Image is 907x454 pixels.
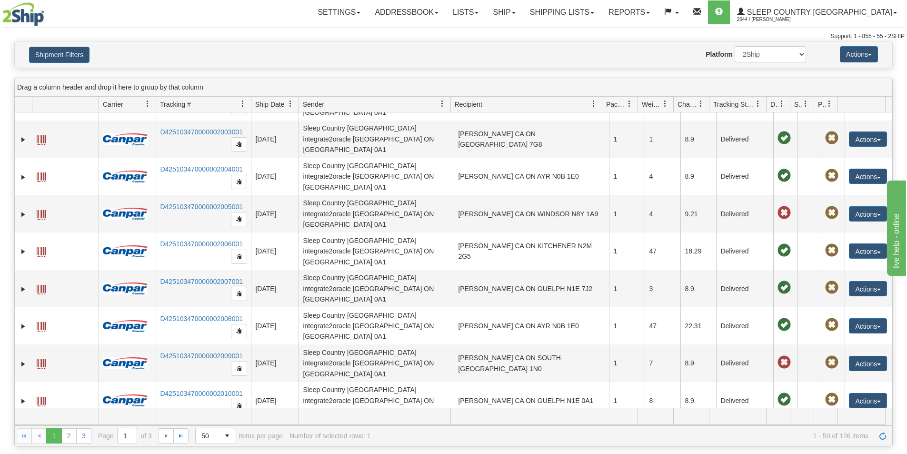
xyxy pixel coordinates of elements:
button: Actions [849,131,887,147]
button: Copy to clipboard [231,362,247,376]
td: 4 [645,195,680,232]
a: Shipping lists [523,0,601,24]
span: Page of 3 [98,428,152,444]
a: Weight filter column settings [657,96,673,112]
img: 14 - Canpar [103,133,148,145]
span: Pickup Not Assigned [825,206,838,220]
span: Page sizes drop down [195,428,235,444]
img: 14 - Canpar [103,357,148,369]
span: On time [777,131,791,145]
button: Actions [849,356,887,371]
td: [DATE] [251,195,299,232]
a: D425103470000002009001 [160,352,243,360]
td: 4 [645,158,680,195]
td: 8 [645,382,680,419]
input: Page 1 [118,428,137,444]
img: 14 - Canpar [103,245,148,257]
td: [PERSON_NAME] CA ON GUELPH N1E 0A1 [454,382,609,419]
a: D425103470000002004001 [160,165,243,173]
a: Label [37,168,46,183]
a: Charge filter column settings [693,96,709,112]
a: Sender filter column settings [434,96,450,112]
img: 14 - Canpar [103,320,148,332]
a: Expand [19,322,28,331]
img: 14 - Canpar [103,282,148,294]
button: Copy to clipboard [231,175,247,189]
a: Refresh [875,428,890,444]
td: 1 [609,382,645,419]
span: On time [777,244,791,257]
a: 3 [76,428,91,444]
span: select [219,428,235,444]
td: 47 [645,307,680,344]
span: Pickup Not Assigned [825,131,838,145]
td: [PERSON_NAME] CA ON AYR N0B 1E0 [454,158,609,195]
td: Delivered [716,382,773,419]
td: 8.9 [680,344,716,382]
td: 1 [609,121,645,158]
span: Recipient [455,100,482,109]
a: Expand [19,210,28,219]
a: D425103470000002006001 [160,240,243,248]
td: Delivered [716,195,773,232]
a: Carrier filter column settings [140,96,156,112]
span: Tracking Status [713,100,755,109]
td: [PERSON_NAME] CA ON SOUTH-[GEOGRAPHIC_DATA] 1N0 [454,344,609,382]
td: [PERSON_NAME] CA ON GUELPH N1E 7J2 [454,270,609,307]
a: Ship Date filter column settings [282,96,299,112]
a: Delivery Status filter column settings [774,96,790,112]
span: Late [777,206,791,220]
td: 1 [609,232,645,270]
span: Carrier [103,100,123,109]
a: Reports [601,0,657,24]
td: 3 [645,270,680,307]
a: Tracking # filter column settings [235,96,251,112]
span: 1 - 50 of 126 items [378,432,868,440]
a: D425103470000002005001 [160,203,243,211]
span: Page 1 [46,428,61,444]
td: Sleep Country [GEOGRAPHIC_DATA] integrate2oracle [GEOGRAPHIC_DATA] ON [GEOGRAPHIC_DATA] 0A1 [299,270,454,307]
a: Expand [19,359,28,369]
td: 8.9 [680,270,716,307]
td: Sleep Country [GEOGRAPHIC_DATA] integrate2oracle [GEOGRAPHIC_DATA] ON [GEOGRAPHIC_DATA] 0A1 [299,195,454,232]
a: Expand [19,284,28,294]
span: Delivery Status [770,100,778,109]
span: Sender [303,100,324,109]
a: Label [37,281,46,296]
a: Label [37,131,46,146]
td: [PERSON_NAME] CA ON WINDSOR N8Y 1A9 [454,195,609,232]
a: Expand [19,172,28,182]
a: D425103470000002008001 [160,315,243,323]
button: Copy to clipboard [231,212,247,226]
a: Addressbook [368,0,446,24]
img: 14 - Canpar [103,394,148,406]
div: Support: 1 - 855 - 55 - 2SHIP [2,32,905,40]
a: Pickup Status filter column settings [821,96,837,112]
td: Delivered [716,158,773,195]
a: Label [37,206,46,221]
span: Pickup Not Assigned [825,356,838,369]
a: 2 [61,428,77,444]
td: 8.9 [680,382,716,419]
td: Delivered [716,307,773,344]
div: grid grouping header [15,78,892,97]
span: Ship Date [255,100,284,109]
img: logo2044.jpg [2,2,44,26]
td: 18.29 [680,232,716,270]
button: Shipment Filters [29,47,90,63]
span: Packages [606,100,626,109]
td: 1 [645,121,680,158]
td: [DATE] [251,121,299,158]
span: Charge [678,100,698,109]
td: [DATE] [251,344,299,382]
a: Sleep Country [GEOGRAPHIC_DATA] 2044 / [PERSON_NAME] [730,0,904,24]
td: Sleep Country [GEOGRAPHIC_DATA] integrate2oracle [GEOGRAPHIC_DATA] ON [GEOGRAPHIC_DATA] 0A1 [299,158,454,195]
span: On time [777,318,791,332]
span: On time [777,393,791,406]
span: On time [777,281,791,294]
td: 1 [609,307,645,344]
a: Label [37,355,46,370]
span: Pickup Not Assigned [825,169,838,182]
div: live help - online [7,6,88,17]
td: 7 [645,344,680,382]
